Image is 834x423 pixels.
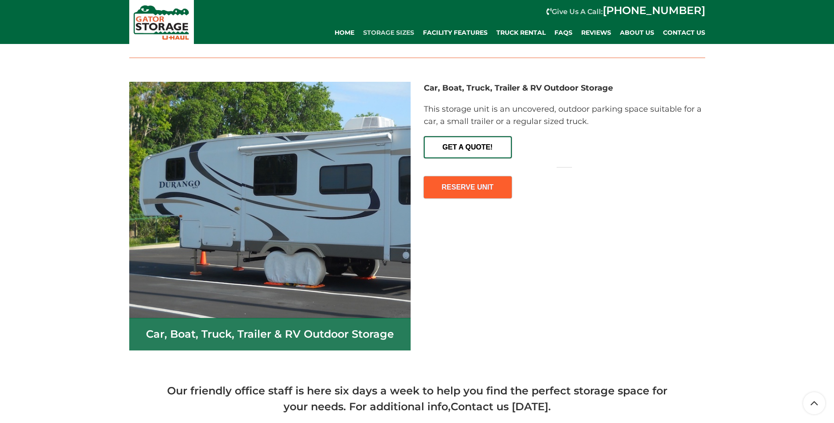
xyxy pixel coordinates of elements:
[129,82,411,318] img: Gator Storage U-Haul Facility RV Storage
[423,29,488,36] span: Facility Features
[492,24,550,42] a: Truck Rental
[419,24,492,42] a: Facility Features
[198,24,710,42] div: Main navigation
[552,7,705,16] strong: Give Us A Call:
[424,136,512,158] a: GET A QUOTE!
[659,24,710,42] a: Contact Us
[496,29,546,36] span: Truck Rental
[550,24,577,42] a: FAQs
[359,24,419,42] a: Storage Sizes
[603,4,705,17] a: [PHONE_NUMBER]
[129,318,411,350] h2: Car, Boat, Truck, Trailer & RV Outdoor Storage
[581,29,611,36] span: REVIEWS
[424,176,512,198] a: RESERVE UNIT
[803,392,825,414] a: Scroll to top button
[663,29,705,36] span: Contact Us
[425,137,511,151] span: GET A QUOTE!
[451,400,548,413] a: Contact us [DATE]
[425,177,511,191] span: RESERVE UNIT
[335,29,354,36] span: Home
[615,24,659,42] a: About Us
[554,29,572,36] span: FAQs
[620,29,654,36] span: About Us
[424,103,705,128] p: This storage unit is an uncovered, outdoor parking space suitable for a car, a small trailer or a...
[158,383,676,415] div: Our friendly office staff is here six days a week to help you find the perfect storage space for ...
[424,82,705,94] h2: Car, Boat, Truck, Trailer & RV Outdoor Storage
[577,24,615,42] a: REVIEWS
[363,29,414,36] span: Storage Sizes
[330,24,359,42] a: Home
